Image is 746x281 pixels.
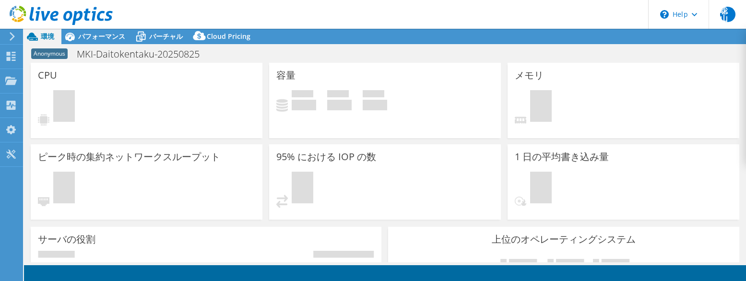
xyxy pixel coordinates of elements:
[38,70,57,81] h3: CPU
[395,234,732,245] h3: 上位のオペレーティングシステム
[292,90,313,100] span: 使用済み
[292,100,316,110] h4: 0 GiB
[363,100,387,110] h4: 0 GiB
[207,32,250,41] span: Cloud Pricing
[31,48,68,59] span: Anonymous
[38,234,95,245] h3: サーバの役割
[41,32,54,41] span: 環境
[72,49,214,59] h1: MKI-Daitokentaku-20250825
[327,90,349,100] span: 空き
[53,172,75,206] span: 保留中
[78,32,125,41] span: パフォーマンス
[149,32,183,41] span: バーチャル
[530,172,552,206] span: 保留中
[515,152,609,162] h3: 1 日の平均書き込み量
[363,90,384,100] span: 合計
[276,152,376,162] h3: 95% における IOP の数
[530,90,552,124] span: 保留中
[720,7,735,22] span: 聡山
[515,70,544,81] h3: メモリ
[276,70,296,81] h3: 容量
[660,10,669,19] svg: \n
[38,152,220,162] h3: ピーク時の集約ネットワークスループット
[292,172,313,206] span: 保留中
[53,90,75,124] span: 保留中
[327,100,352,110] h4: 0 GiB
